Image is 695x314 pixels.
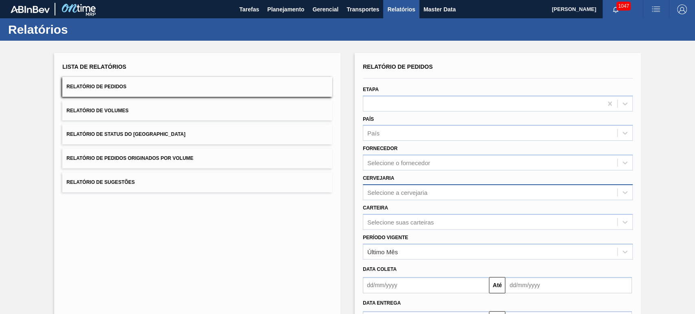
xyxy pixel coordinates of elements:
[651,4,661,14] img: userActions
[62,124,332,144] button: Relatório de Status do [GEOGRAPHIC_DATA]
[363,205,388,211] label: Carteira
[367,189,428,196] div: Selecione a cervejaria
[11,6,50,13] img: TNhmsLtSVTkK8tSr43FrP2fwEKptu5GPRR3wAAAABJRU5ErkJggg==
[489,277,505,293] button: Até
[363,175,394,181] label: Cervejaria
[616,2,631,11] span: 1047
[423,4,456,14] span: Master Data
[363,235,408,240] label: Período Vigente
[66,108,128,113] span: Relatório de Volumes
[367,248,398,255] div: Último Mês
[66,179,135,185] span: Relatório de Sugestões
[62,77,332,97] button: Relatório de Pedidos
[267,4,304,14] span: Planejamento
[367,159,430,166] div: Selecione o fornecedor
[62,101,332,121] button: Relatório de Volumes
[677,4,687,14] img: Logout
[363,277,489,293] input: dd/mm/yyyy
[239,4,259,14] span: Tarefas
[363,87,379,92] label: Etapa
[603,4,629,15] button: Notificações
[505,277,631,293] input: dd/mm/yyyy
[66,84,126,89] span: Relatório de Pedidos
[62,172,332,192] button: Relatório de Sugestões
[66,155,193,161] span: Relatório de Pedidos Originados por Volume
[313,4,339,14] span: Gerencial
[367,218,434,225] div: Selecione suas carteiras
[62,148,332,168] button: Relatório de Pedidos Originados por Volume
[346,4,379,14] span: Transportes
[363,63,433,70] span: Relatório de Pedidos
[363,116,374,122] label: País
[8,25,153,34] h1: Relatórios
[62,63,126,70] span: Lista de Relatórios
[363,300,401,306] span: Data entrega
[387,4,415,14] span: Relatórios
[66,131,185,137] span: Relatório de Status do [GEOGRAPHIC_DATA]
[367,130,379,137] div: País
[363,146,397,151] label: Fornecedor
[363,266,397,272] span: Data coleta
